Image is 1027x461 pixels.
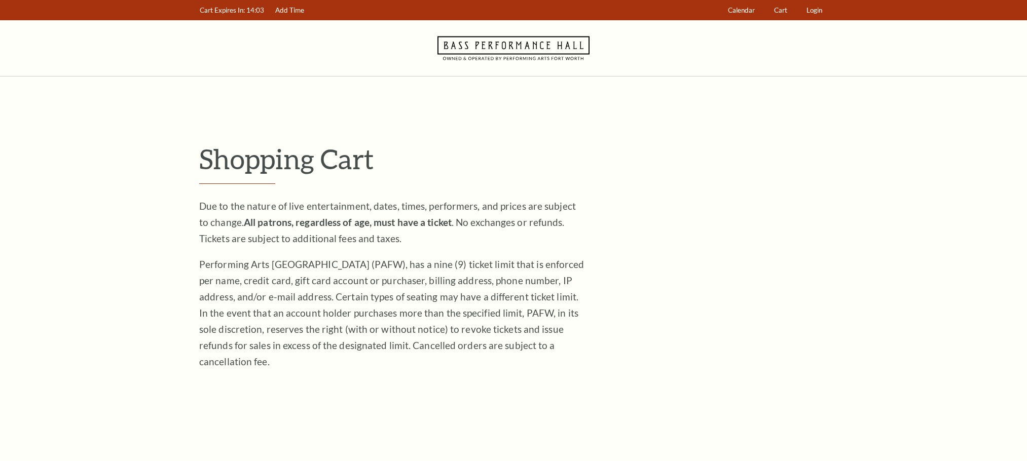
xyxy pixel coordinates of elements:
[199,142,828,175] p: Shopping Cart
[774,6,787,14] span: Cart
[723,1,760,20] a: Calendar
[728,6,755,14] span: Calendar
[769,1,792,20] a: Cart
[199,256,584,370] p: Performing Arts [GEOGRAPHIC_DATA] (PAFW), has a nine (9) ticket limit that is enforced per name, ...
[246,6,264,14] span: 14:03
[802,1,827,20] a: Login
[271,1,309,20] a: Add Time
[200,6,245,14] span: Cart Expires In:
[244,216,452,228] strong: All patrons, regardless of age, must have a ticket
[806,6,822,14] span: Login
[199,200,576,244] span: Due to the nature of live entertainment, dates, times, performers, and prices are subject to chan...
